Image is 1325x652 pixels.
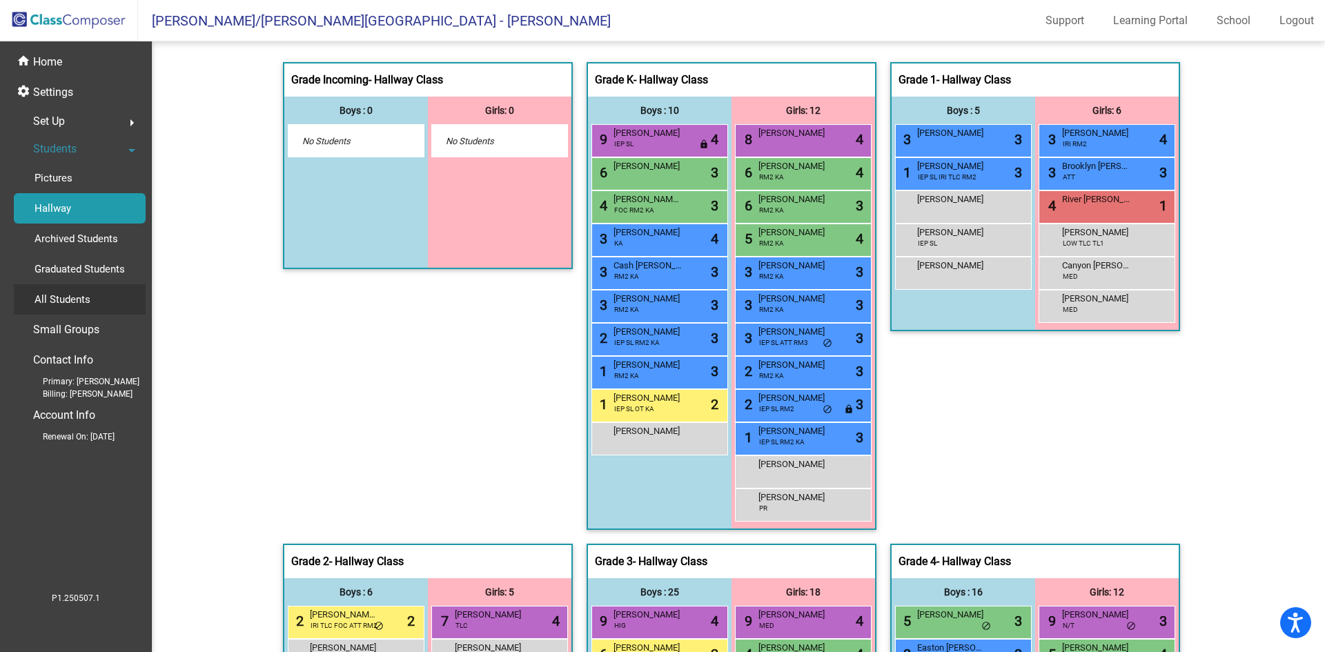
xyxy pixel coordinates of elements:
[1014,162,1022,183] span: 3
[823,404,832,415] span: do_not_disturb_alt
[1062,259,1131,273] span: Canyon [PERSON_NAME]
[293,613,304,629] span: 2
[596,164,607,181] span: 6
[711,228,718,249] span: 4
[633,555,707,569] span: - Hallway Class
[758,126,827,140] span: [PERSON_NAME]
[33,54,62,70] p: Home
[614,371,639,381] span: RM2 KA
[1159,611,1167,631] span: 3
[759,337,808,348] span: IEP SL ATT RM3
[614,404,654,414] span: IEP SL OT KA
[614,620,626,631] span: HIG
[33,320,99,339] p: Small Groups
[1062,192,1131,206] span: River [PERSON_NAME]
[21,431,115,443] span: Renewal On: [DATE]
[35,170,72,186] p: Pictures
[856,129,863,150] span: 4
[614,391,683,405] span: [PERSON_NAME]
[1159,129,1167,150] span: 4
[759,238,784,248] span: RM2 KA
[1063,238,1104,248] span: LOW TLC TL1
[741,230,752,247] span: 5
[1063,139,1087,149] span: IRI RM2
[614,126,683,140] span: [PERSON_NAME]
[35,200,71,217] p: Hallway
[1062,292,1131,306] span: [PERSON_NAME]
[1126,621,1136,632] span: do_not_disturb_alt
[917,226,986,239] span: [PERSON_NAME]
[284,97,428,124] div: Boys : 0
[33,84,73,101] p: Settings
[758,358,827,372] span: [PERSON_NAME]
[1063,620,1074,631] span: N/T
[311,620,377,631] span: IRI TLC FOC ATT RM2
[711,394,718,415] span: 2
[917,192,986,206] span: [PERSON_NAME]
[981,621,991,632] span: do_not_disturb_alt
[1014,129,1022,150] span: 3
[758,159,827,173] span: [PERSON_NAME]
[856,228,863,249] span: 4
[711,261,718,282] span: 3
[428,97,571,124] div: Girls: 0
[741,330,752,346] span: 3
[1062,226,1131,239] span: [PERSON_NAME]
[329,555,404,569] span: - Hallway Class
[21,375,139,388] span: Primary: [PERSON_NAME]
[900,164,911,181] span: 1
[936,73,1011,87] span: - Hallway Class
[595,73,634,87] span: Grade K
[614,238,623,248] span: KA
[455,608,524,622] span: [PERSON_NAME]
[856,394,863,415] span: 3
[936,555,1011,569] span: - Hallway Class
[124,115,140,131] mat-icon: arrow_right
[856,261,863,282] span: 3
[17,54,33,70] mat-icon: home
[1102,10,1199,32] a: Learning Portal
[856,611,863,631] span: 4
[1062,159,1131,173] span: Brooklyn [PERSON_NAME]
[711,295,718,315] span: 3
[1206,10,1262,32] a: School
[844,404,854,415] span: lock
[1159,162,1167,183] span: 3
[614,271,639,281] span: RM2 KA
[369,73,443,87] span: - Hallway Class
[711,328,718,348] span: 3
[711,195,718,216] span: 3
[1035,97,1179,124] div: Girls: 6
[856,295,863,315] span: 3
[711,611,718,631] span: 4
[899,555,936,569] span: Grade 4
[856,162,863,183] span: 4
[614,337,660,348] span: IEP SL RM2 KA
[614,159,683,173] span: [PERSON_NAME]
[759,172,784,182] span: RM2 KA
[614,192,683,206] span: [PERSON_NAME] [PERSON_NAME]
[1045,131,1056,148] span: 3
[759,404,794,414] span: IEP SL RM2
[614,292,683,306] span: [PERSON_NAME]
[596,363,607,379] span: 1
[596,396,607,413] span: 1
[614,358,683,372] span: [PERSON_NAME]
[759,503,767,513] span: PR
[741,297,752,313] span: 3
[588,97,732,124] div: Boys : 10
[33,112,65,131] span: Set Up
[614,304,639,315] span: RM2 KA
[1063,271,1078,281] span: MED
[892,97,1035,124] div: Boys : 5
[614,205,654,215] span: FOC RM2 KA
[758,491,827,504] span: [PERSON_NAME]
[21,388,132,400] span: Billing: [PERSON_NAME]
[741,197,752,214] span: 6
[35,261,125,277] p: Graduated Students
[1014,611,1022,631] span: 3
[758,391,827,405] span: [PERSON_NAME]
[302,135,389,148] span: No Students
[917,159,986,173] span: [PERSON_NAME]
[856,328,863,348] span: 3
